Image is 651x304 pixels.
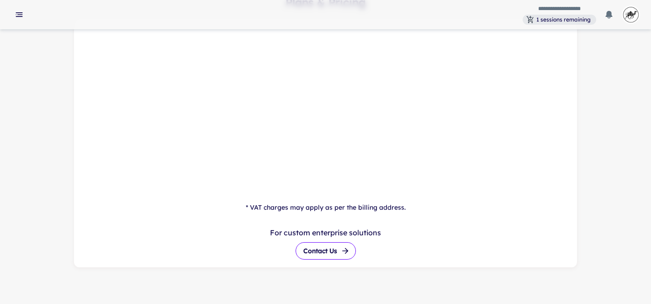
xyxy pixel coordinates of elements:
span: 1 sessions remaining [533,16,594,24]
button: Contact us [296,242,356,260]
p: For custom enterprise solutions [270,227,381,238]
p: * VAT charges may apply as per the billing address. [74,202,577,212]
a: You have 1 sessions remaining. Subscribe to get more. [523,14,596,25]
span: You have 1 sessions remaining. Subscribe to get more. [523,15,596,24]
img: photoURL [622,5,640,24]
